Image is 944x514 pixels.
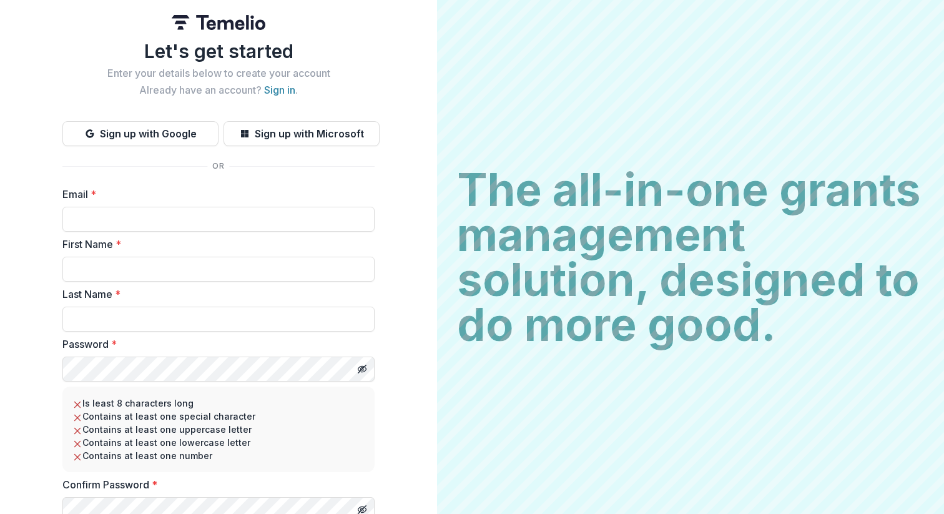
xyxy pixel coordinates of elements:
[62,237,367,252] label: First Name
[62,477,367,492] label: Confirm Password
[62,121,219,146] button: Sign up with Google
[62,337,367,352] label: Password
[224,121,380,146] button: Sign up with Microsoft
[72,410,365,423] li: Contains at least one special character
[72,449,365,462] li: Contains at least one number
[62,40,375,62] h1: Let's get started
[72,436,365,449] li: Contains at least one lowercase letter
[72,397,365,410] li: Is least 8 characters long
[62,84,375,96] h2: Already have an account? .
[172,15,265,30] img: Temelio
[264,84,295,96] a: Sign in
[62,287,367,302] label: Last Name
[352,359,372,379] button: Toggle password visibility
[72,423,365,436] li: Contains at least one uppercase letter
[62,67,375,79] h2: Enter your details below to create your account
[62,187,367,202] label: Email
